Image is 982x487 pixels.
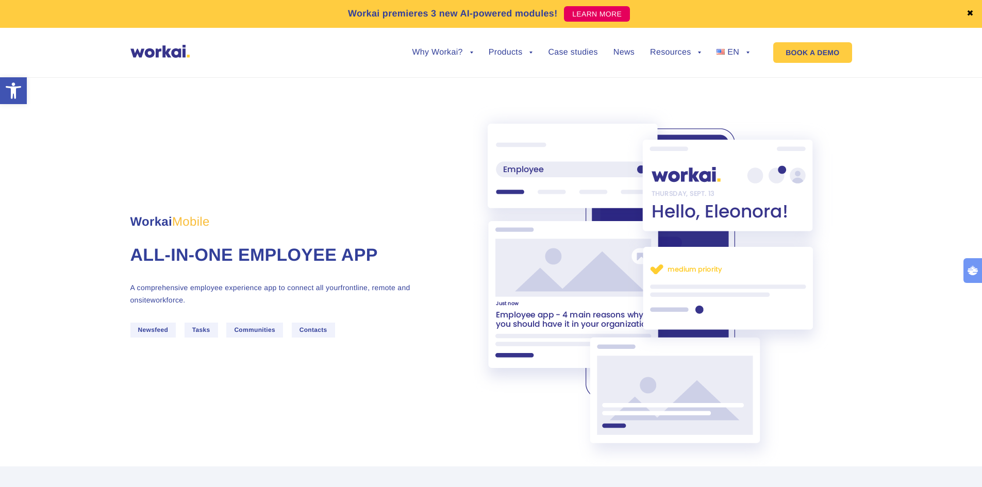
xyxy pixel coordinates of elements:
[412,48,473,57] a: Why Workai?
[548,48,597,57] a: Case studies
[613,48,635,57] a: News
[226,323,283,338] span: Communities
[348,7,558,21] p: Workai premieres 3 new AI-powered modules!
[292,323,335,338] span: Contacts
[130,283,410,304] span: frontline, remote and onsite
[967,10,974,18] a: ✖
[151,296,186,304] span: workforce.
[130,323,176,338] span: Newsfeed
[172,215,210,229] em: Mobile
[130,204,210,228] span: Workai
[564,6,630,22] a: LEARN MORE
[727,48,739,57] span: EN
[185,323,218,338] span: Tasks
[773,42,852,63] a: BOOK A DEMO
[489,48,533,57] a: Products
[130,245,378,265] span: All-in-one Employee App
[650,48,701,57] a: Resources
[130,283,341,292] span: A comprehensive employee experience app to connect all your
